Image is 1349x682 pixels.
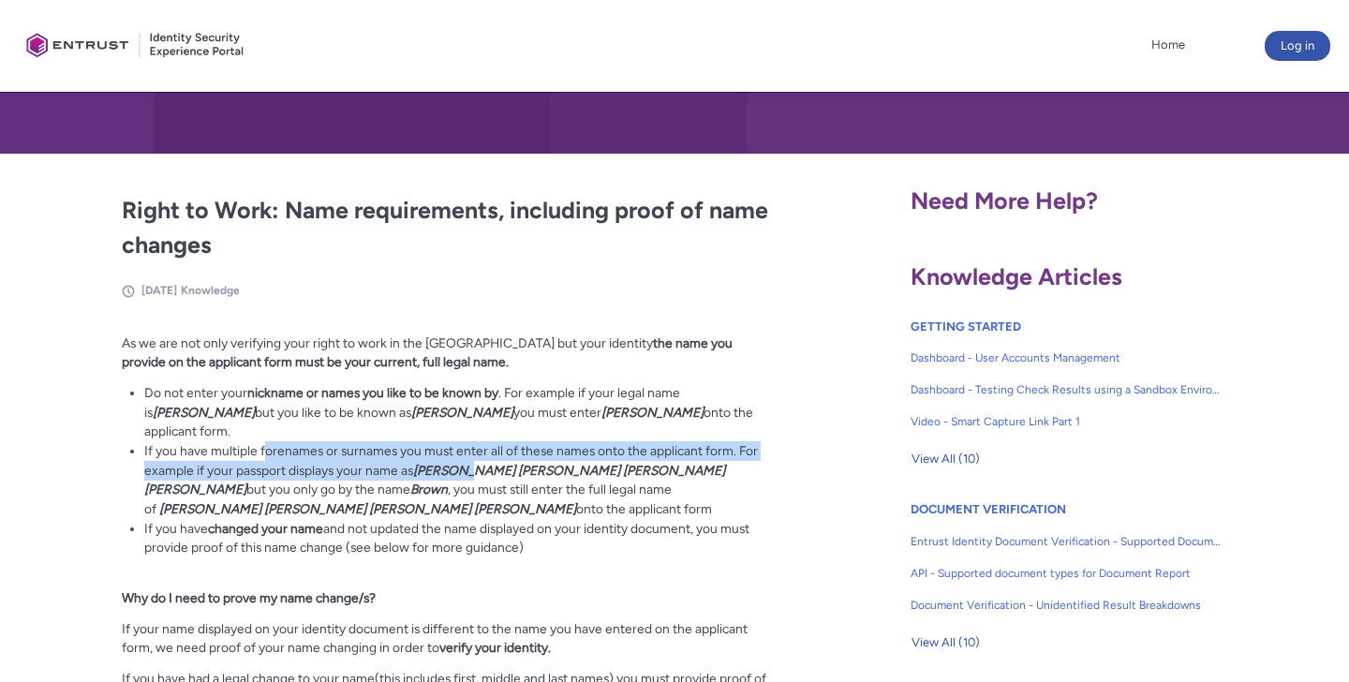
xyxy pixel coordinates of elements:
[911,186,1098,215] span: Need More Help?
[912,629,980,657] span: View All (10)
[411,405,513,420] strong: [PERSON_NAME]
[911,628,981,658] button: View All (10)
[911,262,1122,290] span: Knowledge Articles
[247,385,498,400] strong: nickname or names you like to be known by
[911,502,1066,516] a: DOCUMENT VERIFICATION
[911,374,1222,406] a: Dashboard - Testing Check Results using a Sandbox Environment
[911,557,1222,589] a: API - Supported document types for Document Report
[601,405,704,420] strong: [PERSON_NAME]
[912,445,980,473] span: View All (10)
[911,319,1021,334] a: GETTING STARTED
[410,482,448,497] strong: Brown
[122,619,778,658] p: If your name displayed on your identity document is different to the name you have entered on the...
[911,565,1222,582] span: API - Supported document types for Document Report
[911,381,1222,398] span: Dashboard - Testing Check Results using a Sandbox Environment
[1015,248,1349,682] iframe: Qualified Messenger
[911,406,1222,437] a: Video - Smart Capture Link Part 1
[208,521,323,536] strong: changed your name
[911,349,1222,366] span: Dashboard - User Accounts Management
[1265,31,1330,61] button: Log in
[911,597,1222,614] span: Document Verification - Unidentified Result Breakdowns
[144,383,778,441] li: Do not enter your . For example if your legal name is but you like to be known as you must enter ...
[159,501,576,516] em: [PERSON_NAME] [PERSON_NAME] [PERSON_NAME] [PERSON_NAME]
[122,334,778,372] p: As we are not only verifying your right to work in the [GEOGRAPHIC_DATA] but your identity
[1147,31,1190,59] a: Home
[911,413,1222,430] span: Video - Smart Capture Link Part 1
[144,441,778,519] li: If you have multiple forenames or surnames you must enter all of these names onto the applicant f...
[122,590,376,605] strong: Why do I need to prove my name change/s?
[181,282,240,299] li: Knowledge
[153,405,255,420] strong: [PERSON_NAME]
[122,193,778,263] h2: Right to Work: Name requirements, including proof of name changes
[911,589,1222,621] a: Document Verification - Unidentified Result Breakdowns
[141,284,177,297] span: [DATE]
[911,444,981,474] button: View All (10)
[911,342,1222,374] a: Dashboard - User Accounts Management
[144,519,778,557] li: If you have and not updated the name displayed on your identity document, you must provide proof ...
[144,463,725,497] strong: [PERSON_NAME] [PERSON_NAME] [PERSON_NAME] [PERSON_NAME]
[439,640,551,655] strong: verify your identity.
[911,533,1222,550] span: Entrust Identity Document Verification - Supported Document type and size
[911,526,1222,557] a: Entrust Identity Document Verification - Supported Document type and size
